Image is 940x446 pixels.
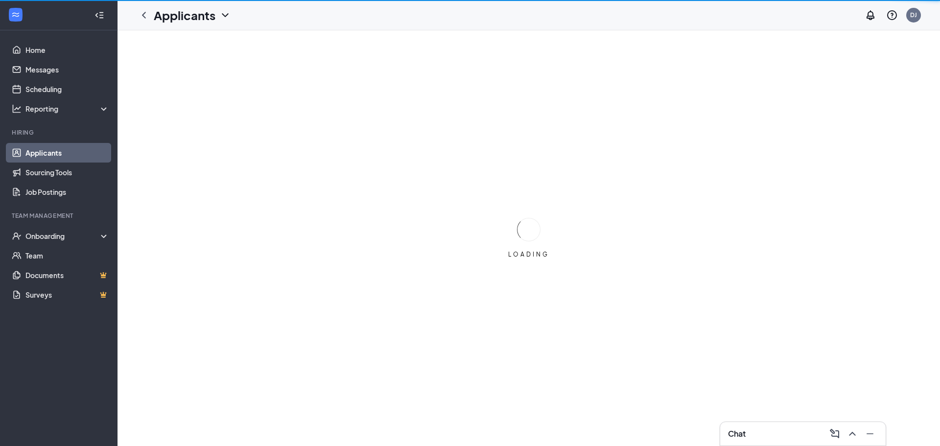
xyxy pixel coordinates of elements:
[25,163,109,182] a: Sourcing Tools
[864,428,876,440] svg: Minimize
[886,9,898,21] svg: QuestionInfo
[25,40,109,60] a: Home
[138,9,150,21] svg: ChevronLeft
[12,231,22,241] svg: UserCheck
[25,231,101,241] div: Onboarding
[25,143,109,163] a: Applicants
[12,211,107,220] div: Team Management
[862,426,878,442] button: Minimize
[25,246,109,265] a: Team
[12,104,22,114] svg: Analysis
[910,11,917,19] div: DJ
[11,10,21,20] svg: WorkstreamLogo
[827,426,843,442] button: ComposeMessage
[25,79,109,99] a: Scheduling
[846,428,858,440] svg: ChevronUp
[504,250,553,258] div: LOADING
[25,60,109,79] a: Messages
[728,428,746,439] h3: Chat
[25,104,110,114] div: Reporting
[94,10,104,20] svg: Collapse
[12,128,107,137] div: Hiring
[829,428,841,440] svg: ComposeMessage
[25,265,109,285] a: DocumentsCrown
[154,7,215,23] h1: Applicants
[25,285,109,305] a: SurveysCrown
[865,9,876,21] svg: Notifications
[845,426,860,442] button: ChevronUp
[25,182,109,202] a: Job Postings
[219,9,231,21] svg: ChevronDown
